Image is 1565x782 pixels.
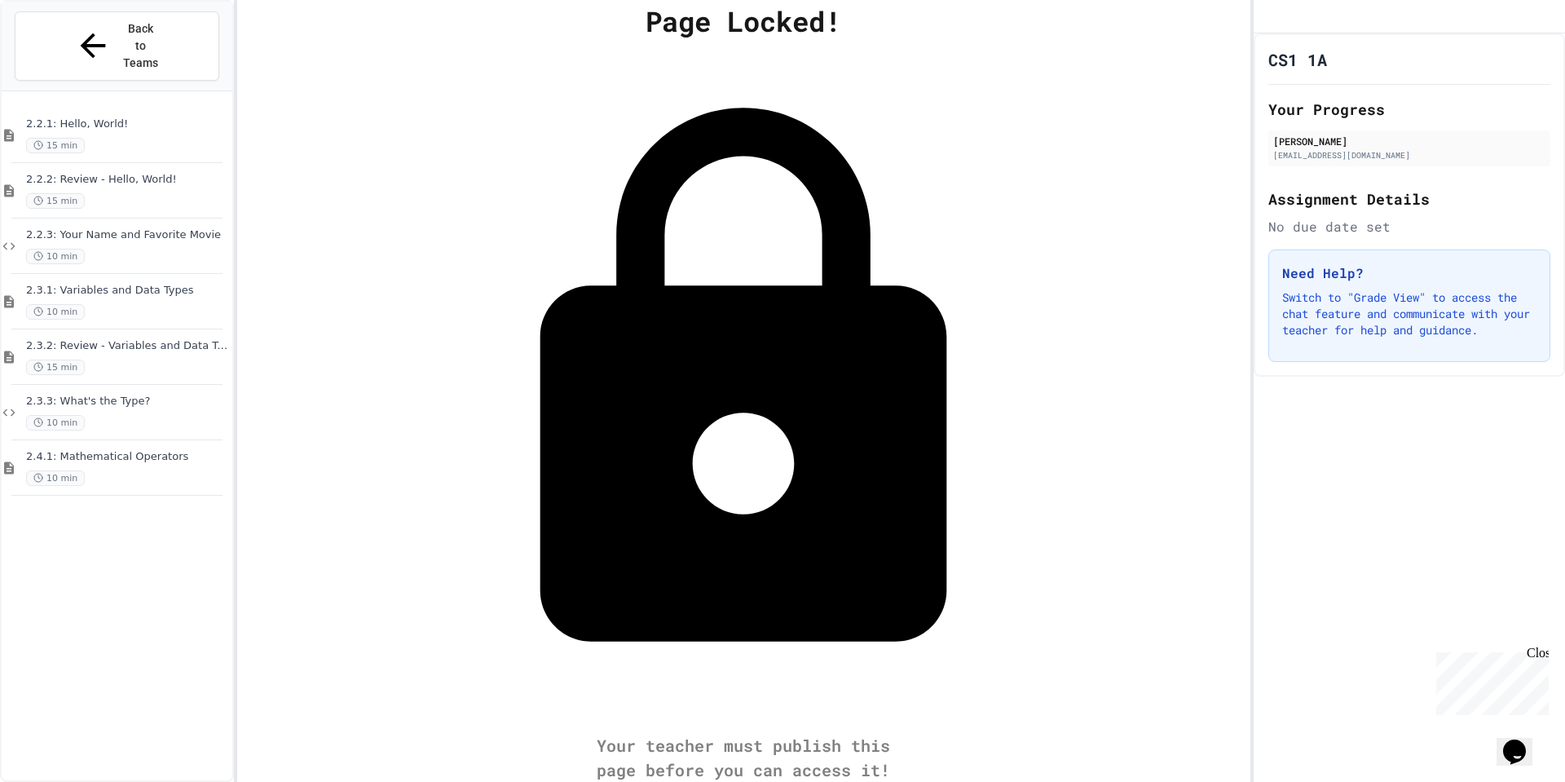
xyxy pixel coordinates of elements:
p: Switch to "Grade View" to access the chat feature and communicate with your teacher for help and ... [1282,289,1536,338]
iframe: chat widget [1497,717,1549,766]
span: 10 min [26,415,85,431]
span: 10 min [26,304,85,320]
span: 2.2.2: Review - Hello, World! [26,173,229,187]
div: [EMAIL_ADDRESS][DOMAIN_NAME] [1273,149,1545,161]
span: 15 min [26,138,85,153]
div: Chat with us now!Close [7,7,112,104]
span: 2.2.3: Your Name and Favorite Movie [26,228,229,242]
span: 10 min [26,471,85,486]
h2: Assignment Details [1268,188,1550,210]
span: 2.3.2: Review - Variables and Data Types [26,339,229,353]
h1: CS1 1A [1268,48,1327,71]
span: 2.3.1: Variables and Data Types [26,284,229,298]
div: Your teacher must publish this page before you can access it! [580,733,906,782]
h3: Need Help? [1282,263,1536,283]
span: 2.4.1: Mathematical Operators [26,450,229,464]
div: [PERSON_NAME] [1273,134,1545,148]
span: 2.3.3: What's the Type? [26,395,229,409]
span: 10 min [26,249,85,264]
span: 15 min [26,360,85,375]
span: 2.2.1: Hello, World! [26,117,229,131]
div: No due date set [1268,217,1550,236]
button: Back to Teams [15,11,219,81]
span: 15 min [26,193,85,209]
h2: Your Progress [1268,98,1550,121]
span: Back to Teams [121,20,160,72]
iframe: chat widget [1430,646,1549,715]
